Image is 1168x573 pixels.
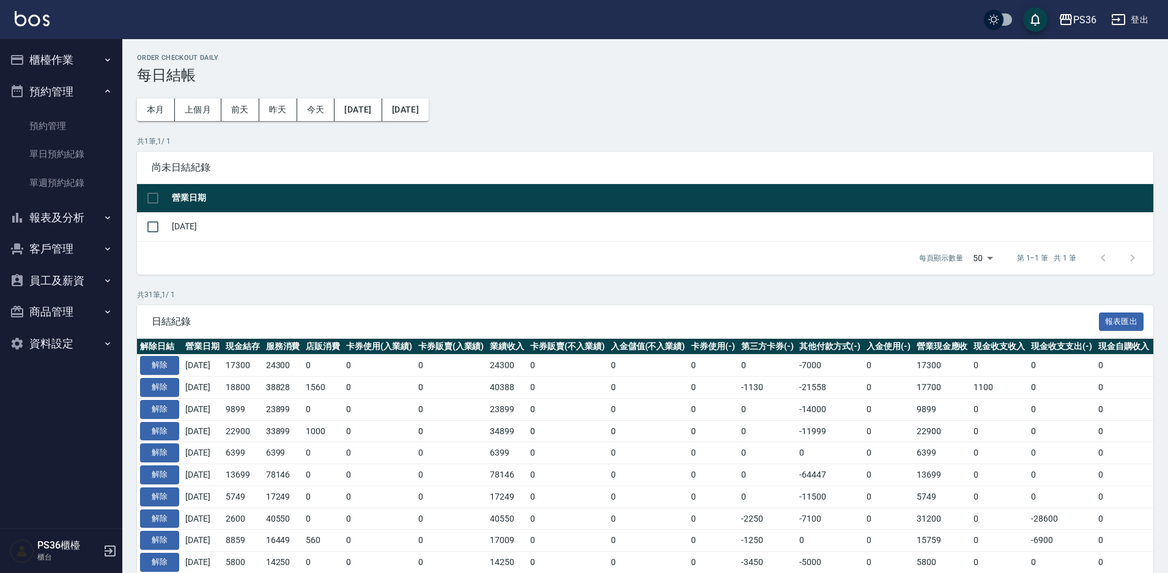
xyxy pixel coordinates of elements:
button: save [1023,7,1048,32]
td: 0 [527,377,608,399]
td: 16449 [263,530,303,552]
h2: Order checkout daily [137,54,1153,62]
th: 營業現金應收 [914,339,971,355]
p: 每頁顯示數量 [919,253,963,264]
td: 17009 [487,530,527,552]
th: 營業日期 [169,184,1153,213]
td: 0 [970,442,1028,464]
td: 1560 [303,377,343,399]
td: 0 [415,420,487,442]
td: 17300 [914,355,971,377]
td: 0 [863,486,914,508]
th: 解除日結 [137,339,182,355]
td: 0 [688,464,738,486]
td: 2600 [223,508,263,530]
td: 0 [738,420,797,442]
td: 0 [1095,355,1153,377]
td: [DATE] [182,442,223,464]
button: 解除 [140,356,179,375]
td: 0 [1095,377,1153,399]
td: 0 [970,355,1028,377]
td: 78146 [487,464,527,486]
td: 0 [688,377,738,399]
td: 0 [343,486,415,508]
td: 17700 [914,377,971,399]
td: 0 [1095,508,1153,530]
td: 0 [688,486,738,508]
td: 0 [863,464,914,486]
td: 0 [970,486,1028,508]
td: 0 [343,464,415,486]
div: PS36 [1073,12,1096,28]
td: 22900 [223,420,263,442]
td: 0 [303,464,343,486]
td: 0 [970,464,1028,486]
td: 0 [527,464,608,486]
td: 0 [608,464,689,486]
td: 5749 [223,486,263,508]
td: 40388 [487,377,527,399]
button: [DATE] [335,98,382,121]
button: [DATE] [382,98,429,121]
td: 0 [1095,530,1153,552]
td: 0 [343,377,415,399]
button: 報表匯出 [1099,312,1144,331]
th: 店販消費 [303,339,343,355]
th: 第三方卡券(-) [738,339,797,355]
h5: PS36櫃檯 [37,539,100,552]
td: 0 [863,508,914,530]
img: Person [10,539,34,563]
td: [DATE] [182,486,223,508]
td: 0 [527,420,608,442]
td: 33899 [263,420,303,442]
td: 0 [796,530,863,552]
td: 0 [1095,420,1153,442]
th: 卡券使用(入業績) [343,339,415,355]
th: 現金收支支出(-) [1028,339,1095,355]
span: 日結紀錄 [152,316,1099,328]
td: 0 [303,486,343,508]
td: 0 [527,508,608,530]
button: 報表及分析 [5,202,117,234]
td: [DATE] [182,355,223,377]
td: 0 [303,398,343,420]
td: 24300 [487,355,527,377]
button: 員工及薪資 [5,265,117,297]
button: 本月 [137,98,175,121]
button: 解除 [140,487,179,506]
td: 0 [415,442,487,464]
td: 0 [688,530,738,552]
td: 9899 [223,398,263,420]
td: 0 [1028,398,1095,420]
td: 0 [527,486,608,508]
th: 卡券使用(-) [688,339,738,355]
button: 解除 [140,531,179,550]
td: 0 [1028,420,1095,442]
td: -11999 [796,420,863,442]
button: 預約管理 [5,76,117,108]
td: -7000 [796,355,863,377]
td: [DATE] [182,530,223,552]
td: 0 [343,508,415,530]
td: 0 [608,508,689,530]
td: 0 [608,486,689,508]
td: 0 [863,377,914,399]
td: 40550 [487,508,527,530]
td: 23899 [487,398,527,420]
td: 0 [608,442,689,464]
a: 預約管理 [5,112,117,140]
td: -1130 [738,377,797,399]
td: 0 [303,508,343,530]
td: -1250 [738,530,797,552]
td: 560 [303,530,343,552]
h3: 每日結帳 [137,67,1153,84]
button: 解除 [140,443,179,462]
td: 0 [863,398,914,420]
td: 0 [738,355,797,377]
td: 17249 [487,486,527,508]
td: 5749 [914,486,971,508]
td: 0 [415,398,487,420]
img: Logo [15,11,50,26]
button: 解除 [140,422,179,441]
td: 0 [738,464,797,486]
